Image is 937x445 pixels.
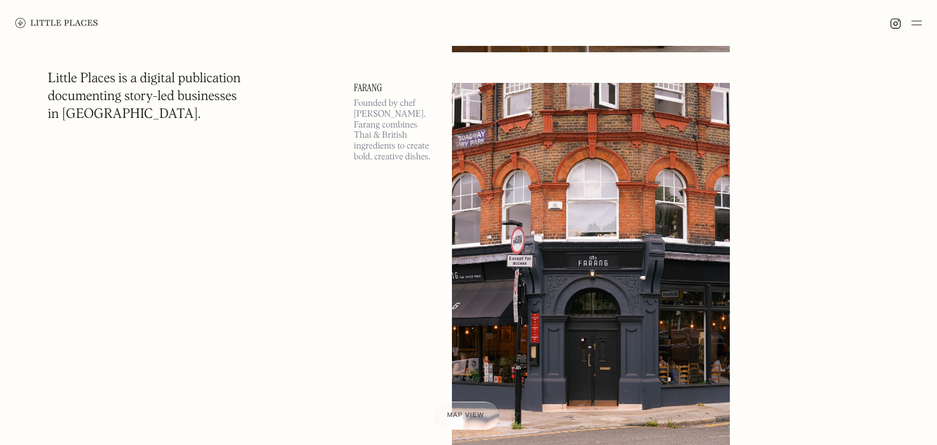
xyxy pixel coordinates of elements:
[432,402,500,430] a: Map view
[447,412,484,419] span: Map view
[48,70,241,124] h1: Little Places is a digital publication documenting story-led businesses in [GEOGRAPHIC_DATA].
[354,83,437,93] a: Farang
[354,98,437,163] p: Founded by chef [PERSON_NAME], Farang combines Thai & British ingredients to create bold, creativ...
